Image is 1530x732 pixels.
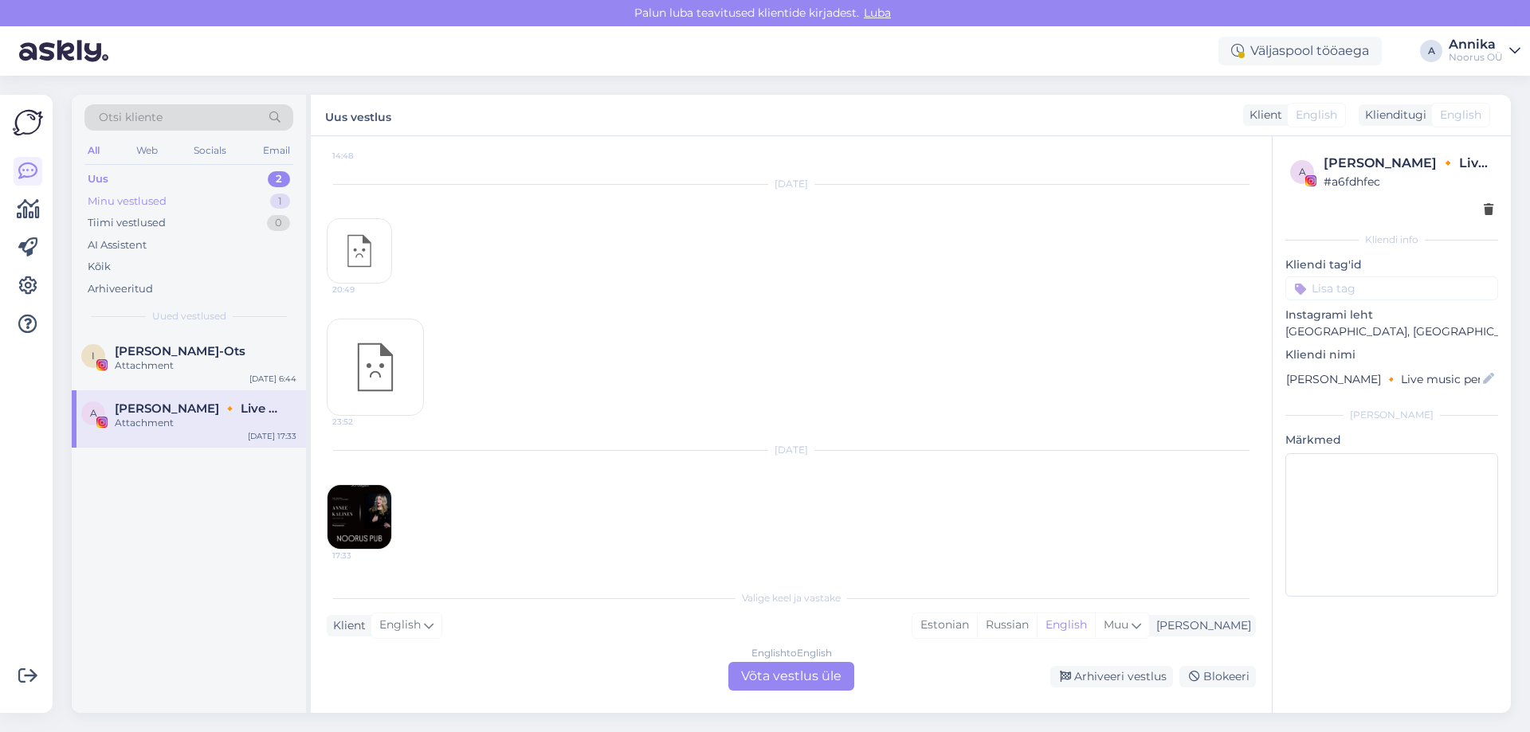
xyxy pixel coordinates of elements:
img: attachment [328,485,391,549]
div: [DATE] [327,443,1256,457]
input: Lisa tag [1285,276,1498,300]
label: Uus vestlus [325,104,391,126]
div: Arhiveeri vestlus [1050,666,1173,687]
p: [GEOGRAPHIC_DATA], [GEOGRAPHIC_DATA] [1285,323,1498,340]
a: AnnikaNoorus OÜ [1449,38,1520,64]
div: Email [260,140,293,161]
div: A [1420,40,1442,62]
div: 0 [267,215,290,231]
div: 1 [270,194,290,209]
span: 20:49 [332,284,392,296]
div: Noorus OÜ [1449,51,1503,64]
div: Web [133,140,161,161]
div: Socials [190,140,229,161]
div: Attachment [115,358,296,373]
span: 17:33 [332,550,392,562]
input: Lisa nimi [1286,370,1480,388]
span: I [92,350,95,362]
div: Võta vestlus üle [728,662,854,691]
span: a [1299,166,1306,178]
div: Arhiveeritud [88,281,153,297]
span: Luba [859,6,896,20]
div: [PERSON_NAME] [1285,408,1498,422]
span: English [379,617,421,634]
div: Minu vestlused [88,194,167,209]
div: Blokeeri [1179,666,1256,687]
div: Klienditugi [1359,107,1426,123]
span: Irjana Viitkin-Ots [115,344,245,358]
p: Instagrami leht [1285,307,1498,323]
div: Väljaspool tööaega [1218,37,1382,65]
p: Kliendi tag'id [1285,256,1498,273]
img: Askly Logo [13,108,43,138]
span: Muu [1104,617,1128,632]
div: Kõik [88,259,111,275]
div: Valige keel ja vastake [327,591,1256,605]
div: Uus [88,171,108,187]
span: Annee Kàlinen 🔸 Live music performer 🔸 Digi turundus [115,401,280,416]
div: Kliendi info [1285,233,1498,247]
div: All [84,140,103,161]
span: Otsi kliente [99,109,163,126]
div: Klient [327,617,366,634]
div: Attachment [115,416,296,430]
span: 14:48 [332,150,392,162]
div: AI Assistent [88,237,147,253]
img: attachment [328,219,391,283]
div: Estonian [912,613,977,637]
div: Klient [1243,107,1282,123]
div: [PERSON_NAME] [1150,617,1251,634]
p: Kliendi nimi [1285,346,1498,363]
div: [DATE] [327,177,1256,191]
div: 2 [268,171,290,187]
span: English [1296,107,1337,123]
div: Tiimi vestlused [88,215,166,231]
span: A [90,407,97,419]
span: Uued vestlused [152,309,226,323]
div: [DATE] 17:33 [248,430,296,442]
div: Russian [977,613,1037,637]
div: English [1037,613,1095,637]
span: English [1440,107,1481,123]
p: Märkmed [1285,432,1498,448]
div: [DATE] 6:44 [249,373,296,385]
span: 23:52 [332,416,392,428]
div: English to English [751,646,832,660]
div: [PERSON_NAME] 🔸 Live music performer 🔸 [PERSON_NAME] [1324,154,1493,173]
div: # a6fdhfec [1324,173,1493,190]
div: Annika [1449,38,1503,51]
